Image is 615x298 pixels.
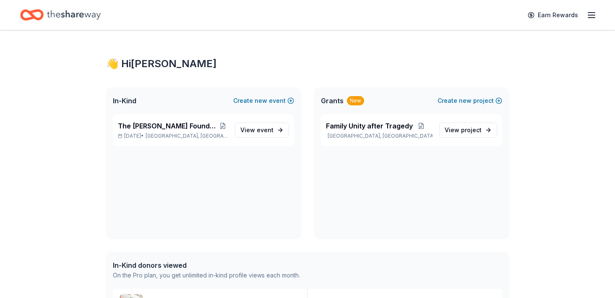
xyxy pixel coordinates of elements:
p: [DATE] • [118,133,228,139]
div: 👋 Hi [PERSON_NAME] [106,57,509,71]
a: View project [439,123,497,138]
a: Earn Rewards [523,8,583,23]
span: In-Kind [113,96,136,106]
span: The [PERSON_NAME] Foundation Legacy Ball [118,121,217,131]
button: Createnewevent [233,96,294,106]
div: On the Pro plan, you get unlimited in-kind profile views each month. [113,270,300,280]
span: Grants [321,96,344,106]
a: View event [235,123,289,138]
div: New [347,96,364,105]
div: In-Kind donors viewed [113,260,300,270]
span: Family Unity after Tragedy [326,121,413,131]
span: project [461,126,482,133]
span: event [257,126,274,133]
button: Createnewproject [438,96,502,106]
span: [GEOGRAPHIC_DATA], [GEOGRAPHIC_DATA] [146,133,228,139]
p: [GEOGRAPHIC_DATA], [GEOGRAPHIC_DATA] [326,133,433,139]
a: Home [20,5,101,25]
span: new [459,96,472,106]
span: View [445,125,482,135]
span: View [240,125,274,135]
span: new [255,96,267,106]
